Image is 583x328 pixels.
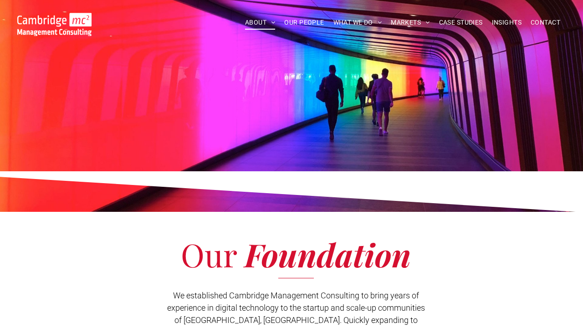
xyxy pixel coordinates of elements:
a: WHAT WE DO [329,15,387,30]
span: Our [181,233,237,276]
span: Foundation [245,233,411,276]
img: Go to Homepage [17,13,92,36]
a: MARKETS [386,15,434,30]
a: CONTACT [526,15,565,30]
a: CASE STUDIES [435,15,487,30]
a: OUR PEOPLE [280,15,328,30]
a: INSIGHTS [487,15,526,30]
a: ABOUT [240,15,280,30]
